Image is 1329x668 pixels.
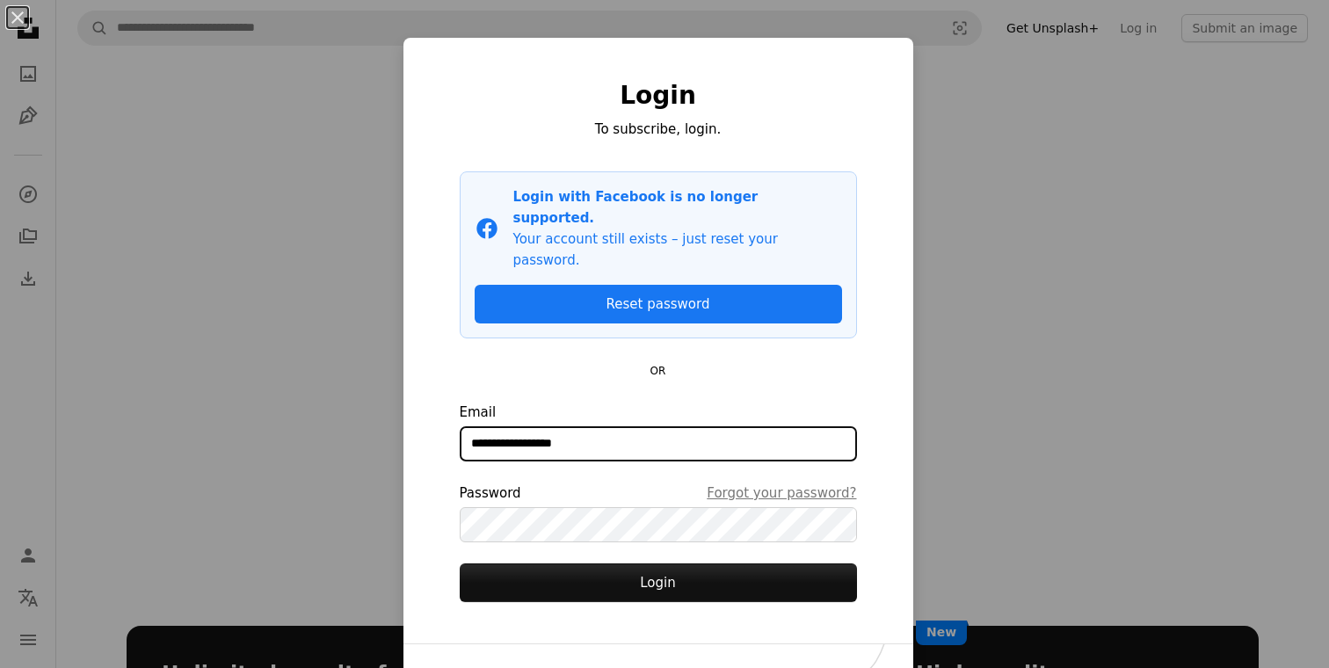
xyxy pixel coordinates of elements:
input: Email [460,426,857,461]
small: OR [650,365,666,377]
h1: Login [460,80,857,112]
input: PasswordForgot your password? [460,507,857,542]
a: Reset password [475,285,842,323]
label: Email [460,402,857,461]
p: Your account still exists – just reset your password. [513,229,842,271]
p: To subscribe, login. [460,119,857,140]
p: Login with Facebook is no longer supported. [513,186,842,229]
button: Login [460,563,857,602]
a: Forgot your password? [707,483,856,504]
div: Password [460,483,857,504]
